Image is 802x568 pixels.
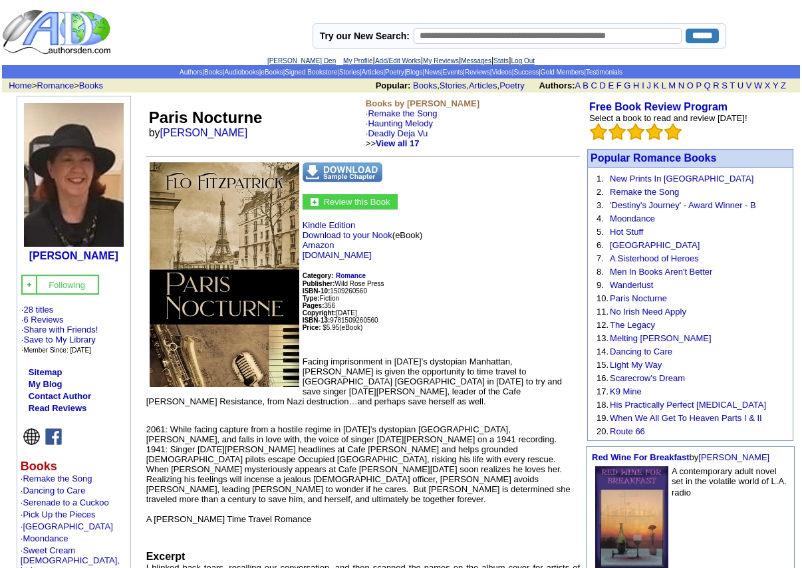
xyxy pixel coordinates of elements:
[608,123,626,140] img: bigemptystars.png
[597,174,604,184] font: 1.
[376,80,798,90] font: , , ,
[591,152,716,164] a: Popular Romance Books
[261,69,283,76] a: eBooks
[303,302,325,309] b: Pages:
[366,98,479,108] b: Books by [PERSON_NAME]
[146,356,562,406] font: Facing imprisonment in [DATE]’s dystopian Manhattan, [PERSON_NAME] is given the opportunity to ti...
[539,80,575,90] b: Authors:
[597,400,608,410] font: 18.
[303,317,331,324] b: ISBN-13:
[597,386,608,396] font: 17.
[610,240,700,250] a: [GEOGRAPHIC_DATA]
[29,250,118,261] a: [PERSON_NAME]
[610,200,756,210] a: 'Destiny's Journey' - Award Winner - B
[23,486,85,496] a: Dancing to Care
[575,80,581,90] a: A
[366,118,433,148] font: ·
[646,80,651,90] a: J
[591,80,597,90] a: C
[23,474,92,484] a: Remake the Song
[324,196,390,207] a: Review this Book
[713,80,719,90] a: R
[499,80,525,90] a: Poetry
[597,280,604,290] font: 9.
[610,213,655,223] a: Moondance
[339,69,360,76] a: Stories
[303,295,339,302] font: Fiction
[589,113,747,123] font: Select a book to read and review [DATE]!
[541,69,585,76] a: Gold Members
[597,333,608,343] font: 13.
[29,391,91,401] a: Contact Author
[491,69,511,76] a: Videos
[730,80,735,90] a: T
[311,198,319,206] img: gc.jpg
[23,305,53,315] a: 28 titles
[146,551,186,562] font: Excerpt
[668,80,676,90] a: M
[376,80,411,90] b: Popular:
[303,220,356,230] a: Kindle Edition
[303,302,335,309] font: 356
[320,31,410,41] label: Try our New Search:
[590,123,607,140] img: bigemptystars.png
[25,281,33,289] img: gc.jpg
[633,80,639,90] a: H
[368,118,433,128] a: Haunting Melody
[610,227,643,237] a: Hot Stuff
[21,521,113,531] font: ·
[29,367,63,377] a: Sitemap
[469,80,497,90] a: Articles
[376,138,420,148] a: View all 17
[678,80,684,90] a: N
[722,80,728,90] a: S
[610,320,655,330] a: The Legacy
[597,200,604,210] font: 3.
[180,69,202,76] a: Authors
[592,452,769,462] font: by
[339,324,362,331] font: (eBook)
[597,187,604,197] font: 2.
[23,315,63,325] a: 6 Reviews
[597,293,608,303] font: 10.
[696,80,701,90] a: P
[303,162,382,182] img: dnsample.png
[303,295,320,302] b: Type:
[224,69,259,76] a: Audiobooks
[597,320,608,330] font: 12.
[597,347,608,356] font: 14.
[597,240,604,250] font: 6.
[687,80,694,90] a: O
[23,509,95,519] a: Pick Up the Pieces
[698,452,769,462] a: [PERSON_NAME]
[303,309,336,317] font: Copyright:
[424,69,441,76] a: News
[303,240,334,250] a: Amazon
[150,162,299,387] img: See larger image
[21,460,57,473] b: Books
[323,324,339,331] font: $5.95
[423,57,459,65] a: My Reviews
[597,360,608,370] font: 15.
[362,69,384,76] a: Articles
[303,287,331,295] b: ISBN-10:
[160,127,248,138] a: [PERSON_NAME]
[608,80,614,90] a: E
[597,253,604,263] font: 7.
[646,123,663,140] img: bigemptystars.png
[597,373,608,383] font: 16.
[366,138,420,148] font: >>
[23,497,108,507] a: Serenade to a Cuckoo
[21,509,96,519] font: ·
[49,279,85,290] a: Following
[597,227,604,237] font: 5.
[303,230,392,240] a: Download to your Nook
[303,280,384,287] font: Wild Rose Press
[624,80,630,90] a: G
[746,80,752,90] a: V
[597,307,608,317] font: 11.
[23,325,98,335] a: Share with Friends!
